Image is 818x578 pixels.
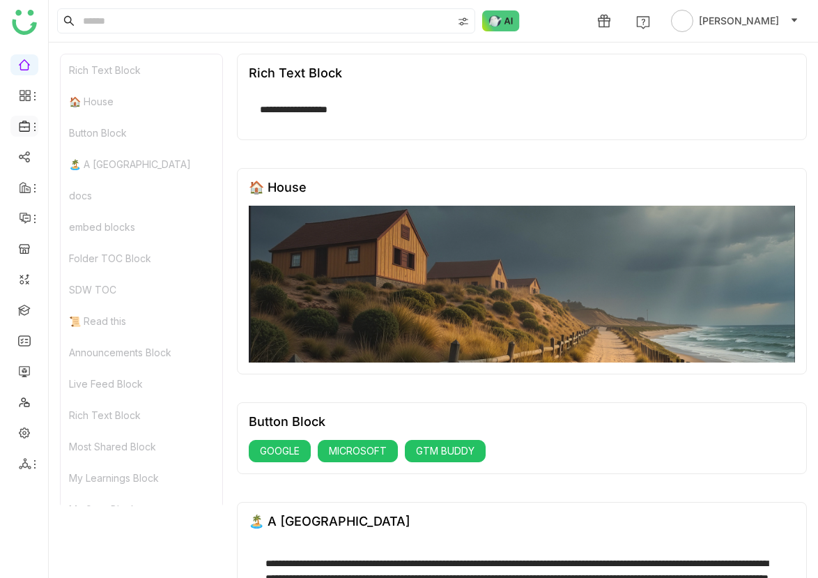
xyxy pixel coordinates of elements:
div: Rich Text Block [249,66,342,80]
div: 🏠 House [249,180,307,195]
button: [PERSON_NAME] [668,10,801,32]
button: GOOGLE [249,440,311,462]
div: 🏝️ A [GEOGRAPHIC_DATA] [249,514,410,528]
div: My Learnings Block [61,462,222,494]
div: embed blocks [61,211,222,243]
div: My Stats Block [61,494,222,525]
img: logo [12,10,37,35]
div: SDW TOC [61,274,222,305]
img: ask-buddy-normal.svg [482,10,520,31]
div: Folder TOC Block [61,243,222,274]
span: [PERSON_NAME] [699,13,779,29]
div: Button Block [249,414,325,429]
img: 68553b2292361c547d91f02a [249,206,795,363]
span: GTM BUDDY [416,443,474,459]
div: docs [61,180,222,211]
span: MICROSOFT [329,443,387,459]
div: Rich Text Block [61,400,222,431]
div: Most Shared Block [61,431,222,462]
div: Announcements Block [61,337,222,368]
div: 🏝️ A [GEOGRAPHIC_DATA] [61,149,222,180]
button: MICROSOFT [318,440,398,462]
div: 📜 Read this [61,305,222,337]
div: 🏠 House [61,86,222,117]
div: Button Block [61,117,222,149]
div: Rich Text Block [61,54,222,86]
div: Live Feed Block [61,368,222,400]
img: search-type.svg [458,16,469,27]
span: GOOGLE [260,443,300,459]
img: avatar [671,10,693,32]
button: GTM BUDDY [405,440,486,462]
img: help.svg [636,15,650,29]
